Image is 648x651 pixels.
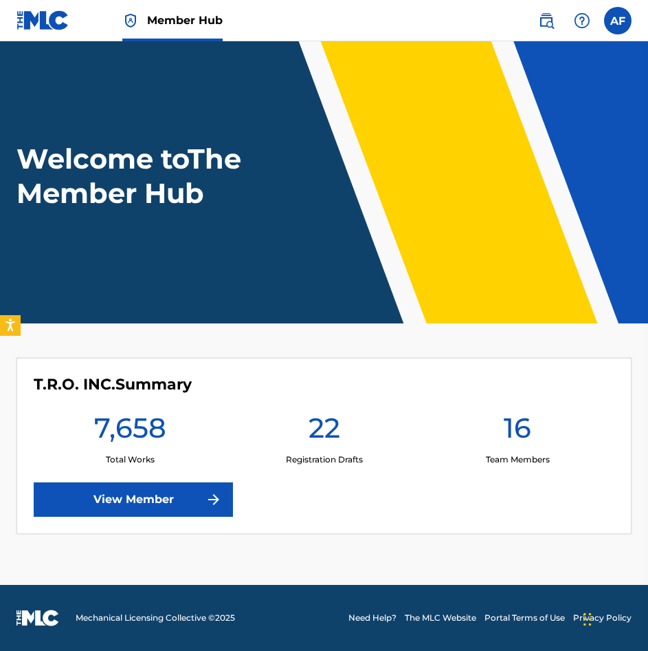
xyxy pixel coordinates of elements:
h1: Welcome to The Member Hub [16,142,273,211]
img: Top Rightsholder [122,12,139,29]
a: Privacy Policy [573,612,632,624]
h4: T.R.O. INC. [34,375,192,394]
div: Help [568,7,596,34]
img: MLC Logo [16,10,69,30]
a: View Member [34,482,233,517]
p: Total Works [106,453,155,466]
img: help [574,12,590,29]
span: Mechanical Licensing Collective © 2025 [76,612,235,624]
div: User Menu [604,7,632,34]
h1: 7,658 [94,411,166,453]
img: logo [16,610,59,626]
img: f7272a7cc735f4ea7f67.svg [205,491,222,508]
a: Need Help? [348,612,396,624]
div: Drag [583,599,592,640]
span: Member Hub [147,12,223,28]
a: The MLC Website [405,612,476,624]
p: Team Members [486,453,550,466]
h1: 22 [309,411,340,453]
h1: 16 [504,411,531,453]
a: Portal Terms of Use [484,612,565,624]
iframe: Chat Widget [579,585,648,651]
p: Registration Drafts [286,453,363,466]
img: search [538,12,555,29]
a: Public Search [533,7,560,34]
